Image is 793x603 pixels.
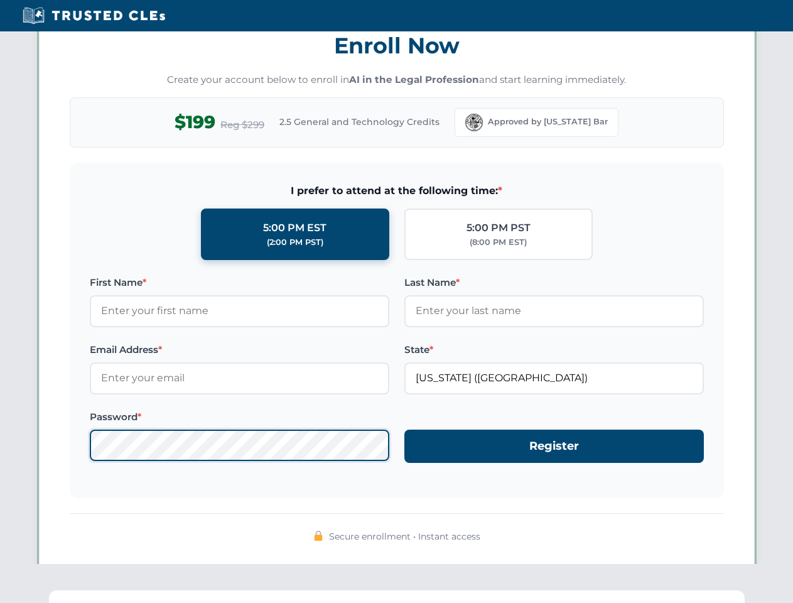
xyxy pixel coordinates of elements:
[90,275,389,290] label: First Name
[220,117,264,133] span: Reg $299
[70,73,724,87] p: Create your account below to enroll in and start learning immediately.
[279,115,440,129] span: 2.5 General and Technology Credits
[349,73,479,85] strong: AI in the Legal Profession
[470,236,527,249] div: (8:00 PM EST)
[404,430,704,463] button: Register
[90,295,389,327] input: Enter your first name
[465,114,483,131] img: Florida Bar
[267,236,323,249] div: (2:00 PM PST)
[329,530,480,543] span: Secure enrollment • Instant access
[90,362,389,394] input: Enter your email
[70,26,724,65] h3: Enroll Now
[90,183,704,199] span: I prefer to attend at the following time:
[404,275,704,290] label: Last Name
[488,116,608,128] span: Approved by [US_STATE] Bar
[90,410,389,425] label: Password
[263,220,326,236] div: 5:00 PM EST
[404,342,704,357] label: State
[313,531,323,541] img: 🔒
[175,108,215,136] span: $199
[90,342,389,357] label: Email Address
[19,6,169,25] img: Trusted CLEs
[467,220,531,236] div: 5:00 PM PST
[404,362,704,394] input: Florida (FL)
[404,295,704,327] input: Enter your last name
